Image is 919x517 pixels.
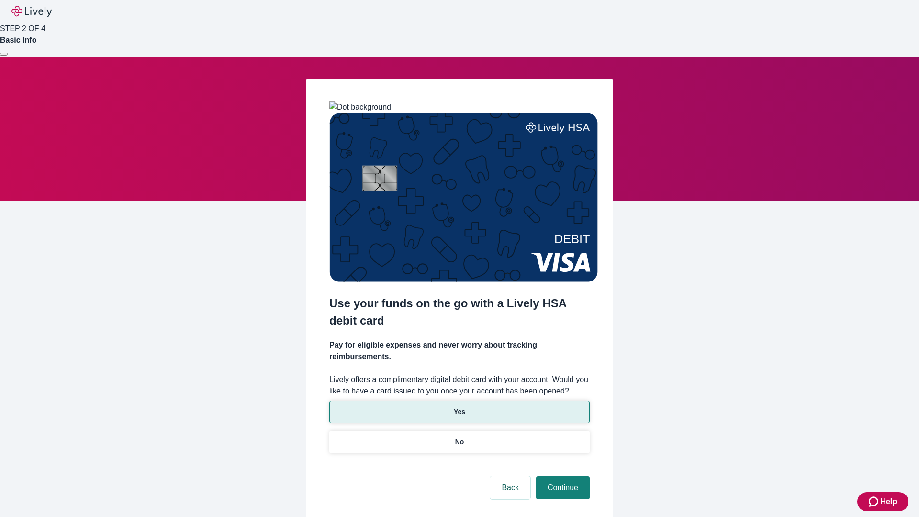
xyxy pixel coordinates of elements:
[857,492,908,511] button: Zendesk support iconHelp
[329,401,590,423] button: Yes
[329,374,590,397] label: Lively offers a complimentary digital debit card with your account. Would you like to have a card...
[329,431,590,453] button: No
[329,295,590,329] h2: Use your funds on the go with a Lively HSA debit card
[11,6,52,17] img: Lively
[454,407,465,417] p: Yes
[869,496,880,507] svg: Zendesk support icon
[880,496,897,507] span: Help
[329,113,598,282] img: Debit card
[329,101,391,113] img: Dot background
[536,476,590,499] button: Continue
[455,437,464,447] p: No
[490,476,530,499] button: Back
[329,339,590,362] h4: Pay for eligible expenses and never worry about tracking reimbursements.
